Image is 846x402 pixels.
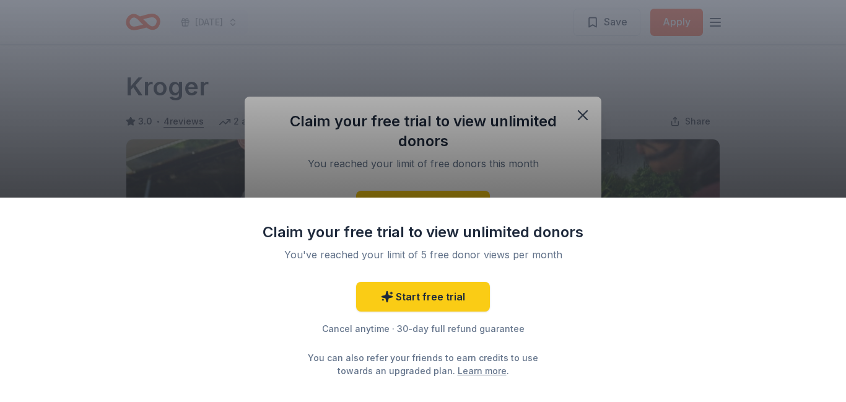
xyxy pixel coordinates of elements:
[458,364,507,377] a: Learn more
[262,321,584,336] div: Cancel anytime · 30-day full refund guarantee
[277,247,569,262] div: You've reached your limit of 5 free donor views per month
[297,351,549,377] div: You can also refer your friends to earn credits to use towards an upgraded plan. .
[356,282,490,312] a: Start free trial
[262,222,584,242] div: Claim your free trial to view unlimited donors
